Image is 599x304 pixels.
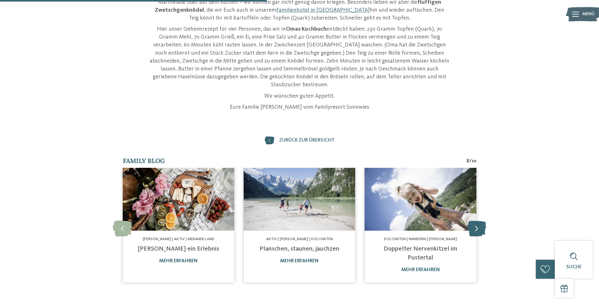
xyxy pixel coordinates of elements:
[384,237,457,241] span: Dolomiten | Wandern | [PERSON_NAME]
[143,237,214,241] span: [PERSON_NAME] | Aktiv | Meraner Land
[159,258,198,264] a: mehr erfahren
[123,168,234,231] img: Unser Rezept für Zwetschgenknödel
[276,7,370,13] a: Familienhotel in [GEOGRAPHIC_DATA]
[266,237,333,241] span: Aktiv | [PERSON_NAME] | Dolomiten
[244,168,355,231] img: Unser Rezept für Zwetschgenknödel
[466,158,469,165] span: 8
[265,137,335,144] a: zurück zur Übersicht
[260,246,339,252] a: Planschen, staunen, jauchzen
[471,158,476,165] span: 10
[150,92,450,100] p: Wir wünschen guten Appetit.
[138,246,219,252] a: [PERSON_NAME] ein Erlebnis
[365,168,476,231] img: Unser Rezept für Zwetschgenknödel
[279,137,335,143] span: zurück zur Übersicht
[286,26,326,32] strong: Omas Kochbuch
[384,246,457,261] a: Doppelter Nervenkitzel im Pustertal
[150,103,450,111] p: Eure Familie [PERSON_NAME] vom Familyresort Sonnwies
[280,258,319,264] a: mehr erfahren
[150,25,450,89] p: Hier unser Geheimrezept für vier Personen, das wir in entdeckt haben: 250 Gramm Topfen (Quark), 7...
[566,264,582,270] span: Suche
[123,157,165,165] span: Family Blog
[469,158,471,165] span: /
[401,267,440,272] a: mehr erfahren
